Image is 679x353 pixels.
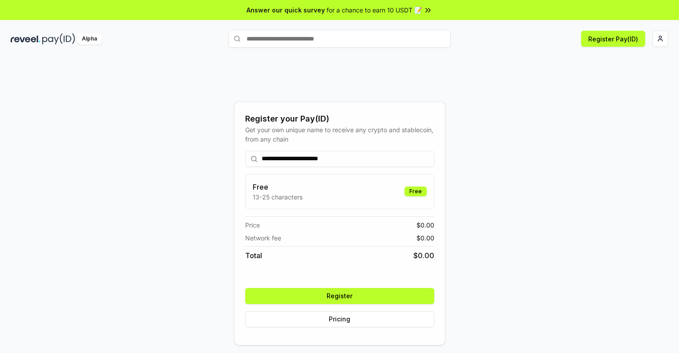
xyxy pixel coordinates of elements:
[327,5,422,15] span: for a chance to earn 10 USDT 📝
[253,192,303,202] p: 13-25 characters
[245,125,434,144] div: Get your own unique name to receive any crypto and stablecoin, from any chain
[245,288,434,304] button: Register
[245,250,262,261] span: Total
[245,113,434,125] div: Register your Pay(ID)
[413,250,434,261] span: $ 0.00
[253,182,303,192] h3: Free
[247,5,325,15] span: Answer our quick survey
[581,31,645,47] button: Register Pay(ID)
[42,33,75,45] img: pay_id
[245,311,434,327] button: Pricing
[77,33,102,45] div: Alpha
[11,33,40,45] img: reveel_dark
[245,220,260,230] span: Price
[245,233,281,243] span: Network fee
[404,187,427,196] div: Free
[416,233,434,243] span: $ 0.00
[416,220,434,230] span: $ 0.00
